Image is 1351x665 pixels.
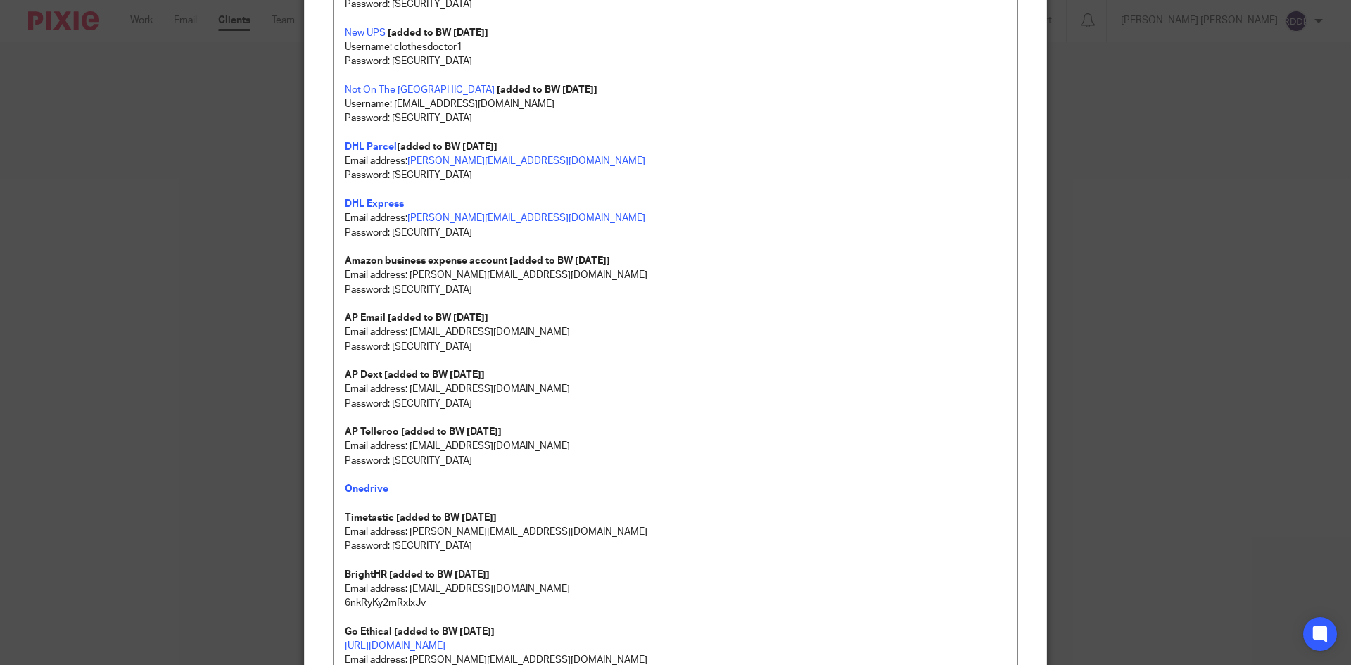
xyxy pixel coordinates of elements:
p: Username: clothesdoctor1 [345,40,1006,54]
strong: [added to BW [DATE]] [397,142,497,152]
a: Onedrive [345,484,388,494]
strong: Amazon business expense account [345,256,507,266]
strong: AP Dext [added to BW [DATE]] [345,370,485,380]
p: Email address: [EMAIL_ADDRESS][DOMAIN_NAME] [345,582,1006,596]
strong: [added to BW [DATE]] [394,627,495,637]
p: Email address: [345,211,1006,225]
p: Password: [SECURITY_DATA] [345,340,1006,354]
p: Email address: [PERSON_NAME][EMAIL_ADDRESS][DOMAIN_NAME] [345,268,1006,282]
strong: BrightHR [345,570,387,580]
a: DHL Express [345,199,404,209]
strong: [added to BW [DATE]] [388,28,488,38]
p: Username: [EMAIL_ADDRESS][DOMAIN_NAME] [345,97,1006,111]
p: Email address: [EMAIL_ADDRESS][DOMAIN_NAME] [345,382,1006,396]
strong: [added to BW [DATE]] [497,85,597,95]
p: Password: [SECURITY_DATA] [345,283,1006,297]
p: Password: [SECURITY_DATA] [345,454,1006,468]
a: [PERSON_NAME][EMAIL_ADDRESS][DOMAIN_NAME] [407,156,645,166]
strong: [added to BW [DATE]] [509,256,610,266]
p: Email address: [PERSON_NAME][EMAIL_ADDRESS][DOMAIN_NAME] [345,525,1006,539]
p: Password: [SECURITY_DATA] [345,539,1006,553]
strong: [added to BW [DATE]] [401,427,502,437]
strong: AP Email [added to BW [DATE]] [345,313,488,323]
strong: Timetastic [345,513,394,523]
p: Password: [SECURITY_DATA] [345,397,1006,411]
p: Password: [SECURITY_DATA] [345,168,1006,182]
strong: [added to BW [DATE]] [389,570,490,580]
strong: AP Telleroo [345,427,399,437]
a: Not On The [GEOGRAPHIC_DATA] [345,85,495,95]
p: Email address: [EMAIL_ADDRESS][DOMAIN_NAME] [345,439,1006,453]
a: [URL][DOMAIN_NAME] [345,641,445,651]
p: Password: [SECURITY_DATA] [345,226,1006,240]
strong: Go Ethical [345,627,392,637]
a: DHL Parcel [345,142,397,152]
p: Email address: [345,140,1006,169]
a: New UPS [345,28,386,38]
strong: [added to BW [DATE]] [396,513,497,523]
p: Email address: [EMAIL_ADDRESS][DOMAIN_NAME] [345,325,1006,339]
p: Password: [SECURITY_DATA] [345,111,1006,125]
a: [PERSON_NAME][EMAIL_ADDRESS][DOMAIN_NAME] [407,213,645,223]
p: Password: [SECURITY_DATA] [345,54,1006,68]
